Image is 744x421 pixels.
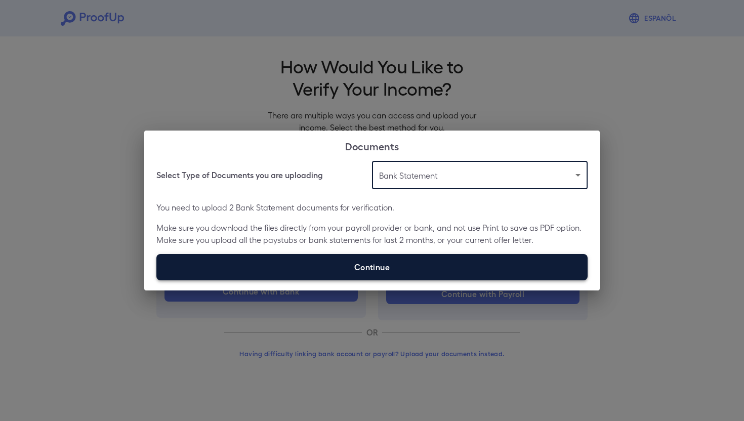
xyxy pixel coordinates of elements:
[156,254,588,280] label: Continue
[156,169,323,181] h6: Select Type of Documents you are uploading
[156,222,588,246] p: Make sure you download the files directly from your payroll provider or bank, and not use Print t...
[156,201,588,214] p: You need to upload 2 Bank Statement documents for verification.
[144,131,600,161] h2: Documents
[372,161,588,189] div: Bank Statement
